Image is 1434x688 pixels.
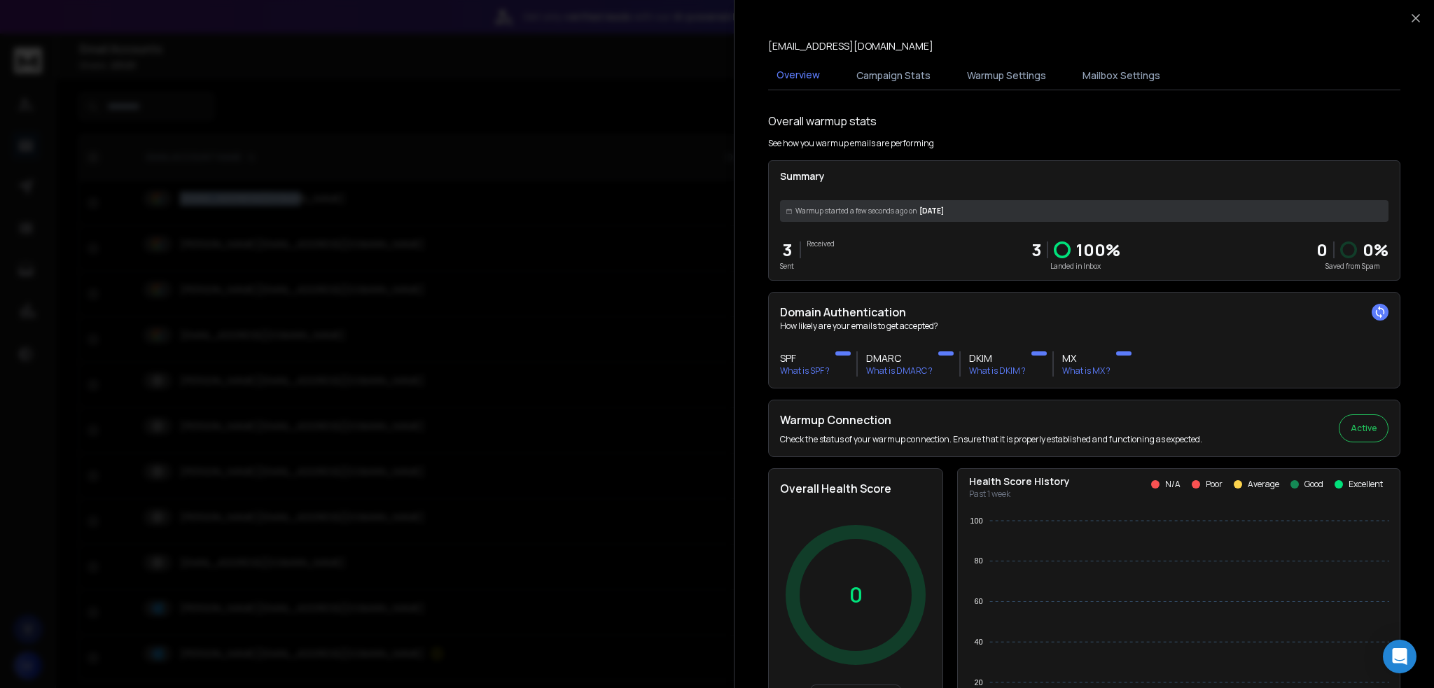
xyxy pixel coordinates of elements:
[780,412,1202,428] h2: Warmup Connection
[974,556,982,565] tspan: 80
[970,517,982,525] tspan: 100
[1363,239,1388,261] p: 0 %
[1062,365,1111,377] p: What is MX ?
[780,169,1388,183] p: Summary
[1316,261,1388,272] p: Saved from Spam
[959,60,1054,91] button: Warmup Settings
[768,39,933,53] p: [EMAIL_ADDRESS][DOMAIN_NAME]
[807,239,835,249] p: Received
[1349,479,1383,490] p: Excellent
[780,200,1388,222] div: [DATE]
[1076,239,1120,261] p: 100 %
[1031,239,1041,261] p: 3
[1074,60,1169,91] button: Mailbox Settings
[780,261,794,272] p: Sent
[780,480,931,497] h2: Overall Health Score
[969,475,1070,489] p: Health Score History
[795,206,917,216] span: Warmup started a few seconds ago on
[780,321,1388,332] p: How likely are your emails to get accepted?
[1339,414,1388,442] button: Active
[780,434,1202,445] p: Check the status of your warmup connection. Ensure that it is properly established and functionin...
[969,351,1026,365] h3: DKIM
[849,582,863,608] p: 0
[1165,479,1181,490] p: N/A
[866,351,933,365] h3: DMARC
[1383,640,1416,673] div: Open Intercom Messenger
[780,351,830,365] h3: SPF
[1248,479,1279,490] p: Average
[1062,351,1111,365] h3: MX
[780,304,1388,321] h2: Domain Authentication
[780,365,830,377] p: What is SPF ?
[969,365,1026,377] p: What is DKIM ?
[1031,261,1120,272] p: Landed in Inbox
[974,638,982,646] tspan: 40
[974,597,982,605] tspan: 60
[768,59,828,92] button: Overview
[768,113,877,129] h1: Overall warmup stats
[848,60,939,91] button: Campaign Stats
[1206,479,1223,490] p: Poor
[1316,238,1328,261] strong: 0
[866,365,933,377] p: What is DMARC ?
[1304,479,1323,490] p: Good
[969,489,1070,500] p: Past 1 week
[768,138,934,149] p: See how you warmup emails are performing
[974,678,982,687] tspan: 20
[780,239,794,261] p: 3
